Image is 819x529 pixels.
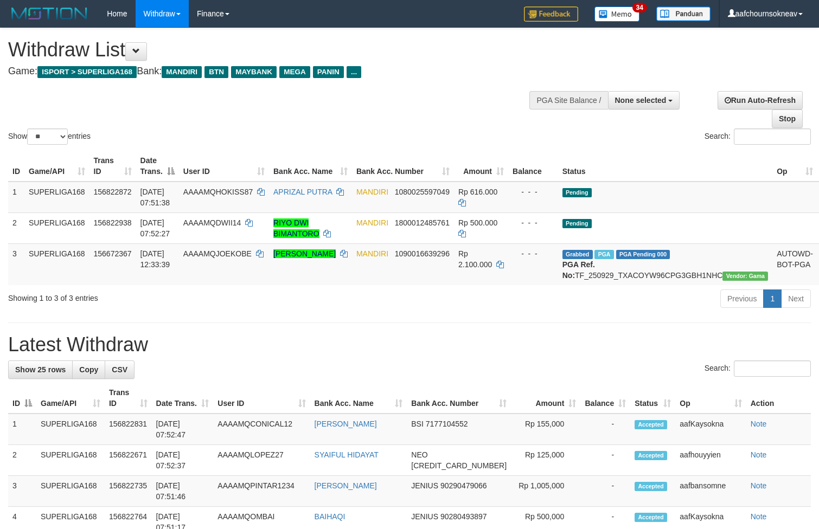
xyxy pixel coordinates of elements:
[8,39,535,61] h1: Withdraw List
[580,383,630,414] th: Balance: activate to sort column ascending
[356,249,388,258] span: MANDIRI
[8,182,24,213] td: 1
[140,249,170,269] span: [DATE] 12:33:39
[213,476,310,507] td: AAAAMQPINTAR1234
[273,188,332,196] a: APRIZAL PUTRA
[152,414,214,445] td: [DATE] 07:52:47
[580,445,630,476] td: -
[105,476,152,507] td: 156822735
[411,450,427,459] span: NEO
[458,249,492,269] span: Rp 2.100.000
[675,383,746,414] th: Op: activate to sort column ascending
[36,414,105,445] td: SUPERLIGA168
[513,186,554,197] div: - - -
[8,66,535,77] h4: Game: Bank:
[580,414,630,445] td: -
[112,365,127,374] span: CSV
[635,482,667,491] span: Accepted
[179,151,269,182] th: User ID: activate to sort column ascending
[562,188,592,197] span: Pending
[183,249,252,258] span: AAAAMQJOEKOBE
[763,289,782,308] a: 1
[454,151,508,182] th: Amount: activate to sort column ascending
[136,151,179,182] th: Date Trans.: activate to sort column descending
[24,151,89,182] th: Game/API: activate to sort column ascending
[105,414,152,445] td: 156822831
[772,109,803,128] a: Stop
[513,217,554,228] div: - - -
[615,96,667,105] span: None selected
[616,250,670,259] span: PGA Pending
[722,272,768,281] span: Vendor URL: https://trx31.1velocity.biz
[315,512,345,521] a: BAIHAQI
[705,128,811,145] label: Search:
[8,151,24,182] th: ID
[675,414,746,445] td: aafKaysokna
[8,243,24,285] td: 3
[8,360,73,379] a: Show 25 rows
[511,445,580,476] td: Rp 125,000
[440,512,487,521] span: Copy 90280493897 to clipboard
[656,7,711,21] img: panduan.png
[273,249,336,258] a: [PERSON_NAME]
[511,476,580,507] td: Rp 1,005,000
[746,383,811,414] th: Action
[426,420,468,428] span: Copy 7177104552 to clipboard
[508,151,558,182] th: Balance
[718,91,803,109] a: Run Auto-Refresh
[632,3,647,12] span: 34
[36,383,105,414] th: Game/API: activate to sort column ascending
[8,414,36,445] td: 1
[72,360,105,379] a: Copy
[395,188,450,196] span: Copy 1080025597049 to clipboard
[79,365,98,374] span: Copy
[558,243,772,285] td: TF_250929_TXACOYW96CPG3GBH1NHC
[8,334,811,356] h1: Latest Withdraw
[8,383,36,414] th: ID: activate to sort column descending
[315,450,379,459] a: SYAIFUL HIDAYAT
[751,512,767,521] a: Note
[152,383,214,414] th: Date Trans.: activate to sort column ascending
[183,218,241,227] span: AAAAMQDWII14
[36,476,105,507] td: SUPERLIGA168
[27,128,68,145] select: Showentries
[751,420,767,428] a: Note
[8,128,91,145] label: Show entries
[675,476,746,507] td: aafbansomne
[105,360,135,379] a: CSV
[313,66,344,78] span: PANIN
[8,212,24,243] td: 2
[558,151,772,182] th: Status
[105,445,152,476] td: 156822671
[751,481,767,490] a: Note
[315,420,377,428] a: [PERSON_NAME]
[772,151,817,182] th: Op: activate to sort column ascending
[352,151,454,182] th: Bank Acc. Number: activate to sort column ascending
[140,188,170,207] span: [DATE] 07:51:38
[105,383,152,414] th: Trans ID: activate to sort column ascending
[511,383,580,414] th: Amount: activate to sort column ascending
[524,7,578,22] img: Feedback.jpg
[608,91,680,109] button: None selected
[24,243,89,285] td: SUPERLIGA168
[440,481,487,490] span: Copy 90290479066 to clipboard
[513,248,554,259] div: - - -
[8,445,36,476] td: 2
[213,383,310,414] th: User ID: activate to sort column ascending
[411,461,507,470] span: Copy 5859459223534313 to clipboard
[356,188,388,196] span: MANDIRI
[15,365,66,374] span: Show 25 rows
[411,481,438,490] span: JENIUS
[347,66,361,78] span: ...
[140,218,170,238] span: [DATE] 07:52:27
[594,7,640,22] img: Button%20Memo.svg
[8,288,333,304] div: Showing 1 to 3 of 3 entries
[705,360,811,377] label: Search:
[24,182,89,213] td: SUPERLIGA168
[204,66,228,78] span: BTN
[734,128,811,145] input: Search:
[36,445,105,476] td: SUPERLIGA168
[562,219,592,228] span: Pending
[675,445,746,476] td: aafhouyyien
[94,218,132,227] span: 156822938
